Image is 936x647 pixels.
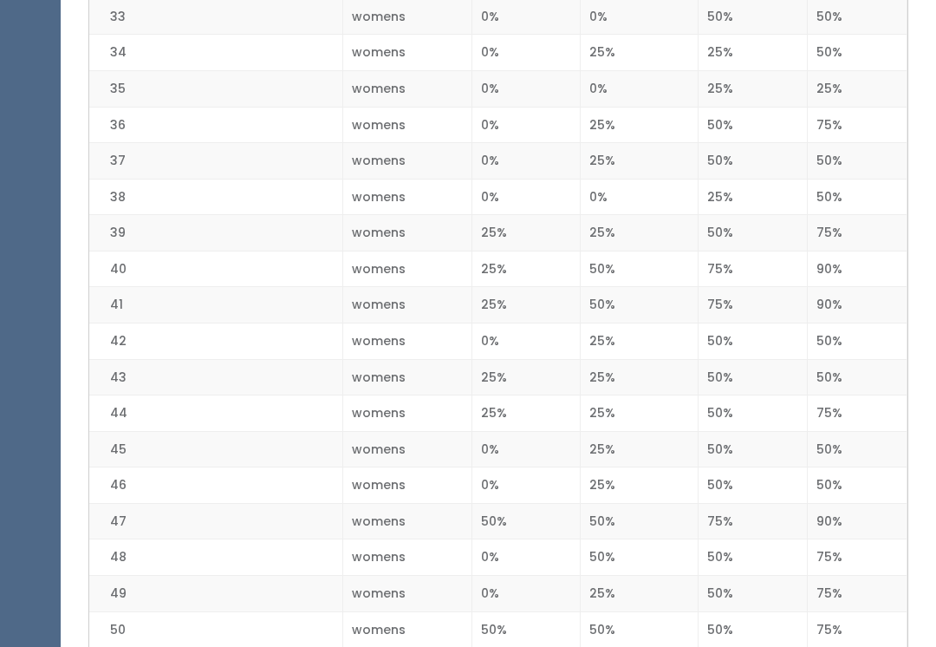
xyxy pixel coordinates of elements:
[343,287,472,323] td: womens
[89,539,343,576] td: 48
[580,287,699,323] td: 50%
[343,107,472,143] td: womens
[471,143,580,180] td: 0%
[89,323,343,359] td: 42
[808,323,907,359] td: 50%
[471,503,580,539] td: 50%
[89,359,343,395] td: 43
[580,359,699,395] td: 25%
[808,467,907,504] td: 50%
[808,539,907,576] td: 75%
[89,287,343,323] td: 41
[808,35,907,71] td: 50%
[808,70,907,107] td: 25%
[808,107,907,143] td: 75%
[471,107,580,143] td: 0%
[343,503,472,539] td: womens
[808,576,907,612] td: 75%
[471,287,580,323] td: 25%
[471,539,580,576] td: 0%
[471,323,580,359] td: 0%
[699,395,808,432] td: 50%
[699,539,808,576] td: 50%
[471,35,580,71] td: 0%
[580,251,699,287] td: 50%
[89,251,343,287] td: 40
[343,179,472,215] td: womens
[89,395,343,432] td: 44
[471,179,580,215] td: 0%
[471,395,580,432] td: 25%
[699,143,808,180] td: 50%
[89,215,343,252] td: 39
[699,179,808,215] td: 25%
[808,431,907,467] td: 50%
[343,143,472,180] td: womens
[343,215,472,252] td: womens
[471,70,580,107] td: 0%
[471,251,580,287] td: 25%
[471,467,580,504] td: 0%
[89,35,343,71] td: 34
[89,467,343,504] td: 46
[580,179,699,215] td: 0%
[580,107,699,143] td: 25%
[89,179,343,215] td: 38
[808,143,907,180] td: 50%
[699,107,808,143] td: 50%
[343,539,472,576] td: womens
[89,431,343,467] td: 45
[699,35,808,71] td: 25%
[580,70,699,107] td: 0%
[471,359,580,395] td: 25%
[580,215,699,252] td: 25%
[343,576,472,612] td: womens
[699,251,808,287] td: 75%
[580,467,699,504] td: 25%
[580,503,699,539] td: 50%
[699,215,808,252] td: 50%
[808,251,907,287] td: 90%
[580,35,699,71] td: 25%
[89,503,343,539] td: 47
[808,503,907,539] td: 90%
[343,395,472,432] td: womens
[808,395,907,432] td: 75%
[808,215,907,252] td: 75%
[343,467,472,504] td: womens
[471,431,580,467] td: 0%
[580,143,699,180] td: 25%
[343,323,472,359] td: womens
[343,431,472,467] td: womens
[580,576,699,612] td: 25%
[699,503,808,539] td: 75%
[471,576,580,612] td: 0%
[580,539,699,576] td: 50%
[580,431,699,467] td: 25%
[699,431,808,467] td: 50%
[699,323,808,359] td: 50%
[699,576,808,612] td: 50%
[89,70,343,107] td: 35
[343,251,472,287] td: womens
[808,287,907,323] td: 90%
[699,359,808,395] td: 50%
[580,323,699,359] td: 25%
[89,107,343,143] td: 36
[89,143,343,180] td: 37
[343,35,472,71] td: womens
[471,215,580,252] td: 25%
[343,70,472,107] td: womens
[89,576,343,612] td: 49
[699,467,808,504] td: 50%
[343,359,472,395] td: womens
[699,287,808,323] td: 75%
[580,395,699,432] td: 25%
[699,70,808,107] td: 25%
[808,359,907,395] td: 50%
[808,179,907,215] td: 50%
